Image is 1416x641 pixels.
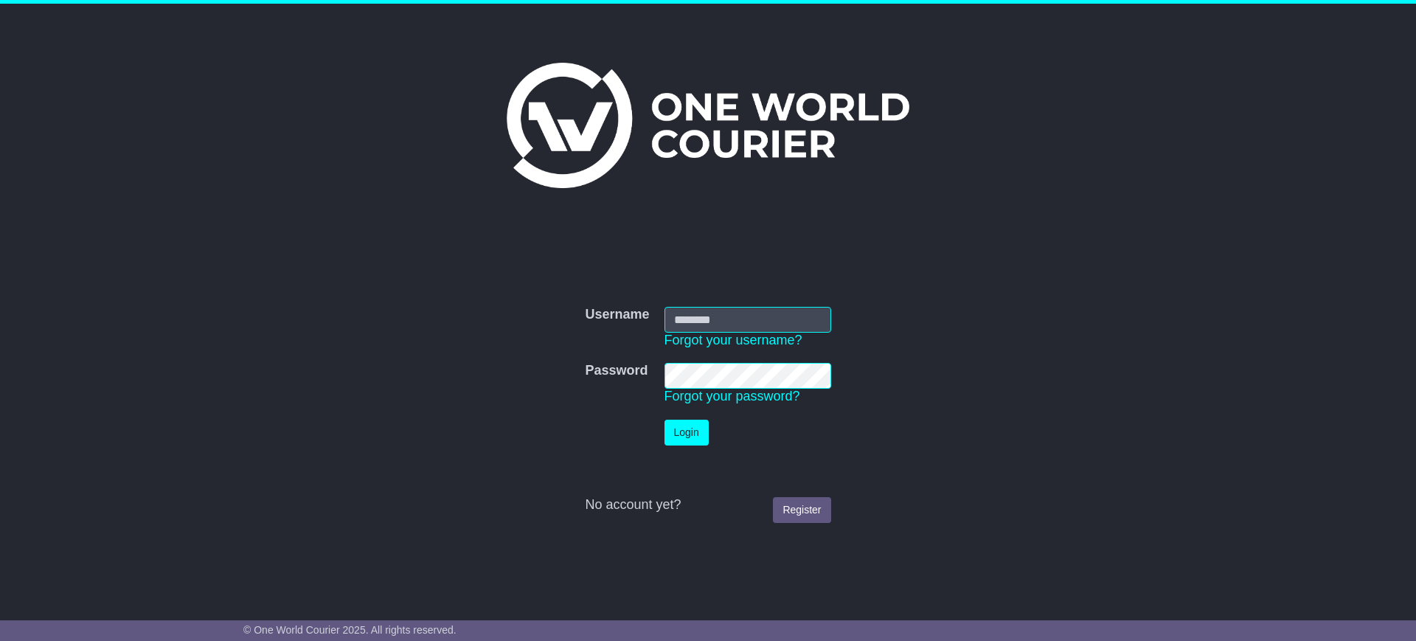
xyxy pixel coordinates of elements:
button: Login [664,420,709,446]
span: © One World Courier 2025. All rights reserved. [243,624,457,636]
a: Forgot your username? [664,333,802,347]
img: One World [507,63,909,188]
a: Register [773,497,830,523]
div: No account yet? [585,497,830,513]
label: Username [585,307,649,323]
label: Password [585,363,648,379]
a: Forgot your password? [664,389,800,403]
